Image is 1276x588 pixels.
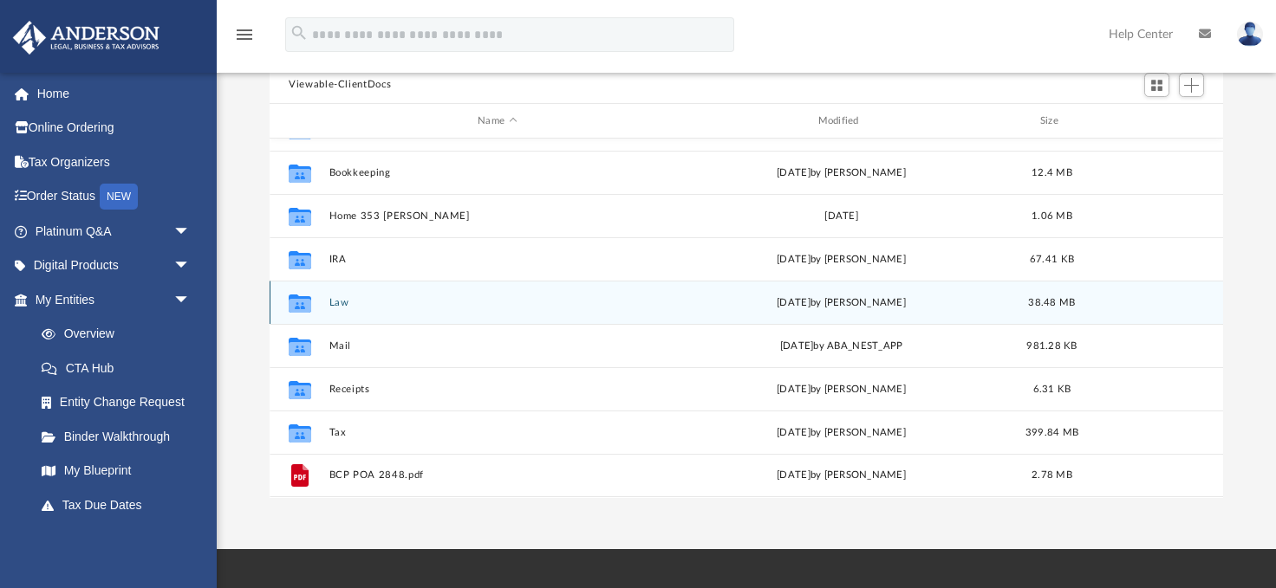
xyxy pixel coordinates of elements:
span: 38.48 MB [1029,298,1076,307]
a: Order StatusNEW [12,179,217,215]
a: Overview [24,317,217,352]
div: Name [329,113,666,129]
a: My [PERSON_NAME] Teamarrow_drop_down [12,522,208,578]
div: Modified [673,113,1010,129]
span: arrow_drop_down [173,522,208,558]
div: NEW [100,184,138,210]
a: My Entitiesarrow_drop_down [12,282,217,317]
span: 67.41 KB [1030,255,1074,264]
button: BCP POA 2848.pdf [329,470,666,481]
span: 399.84 MB [1025,428,1078,437]
div: [DATE] by [PERSON_NAME] [674,382,1010,397]
a: CTA Hub [24,351,217,385]
i: menu [234,24,255,45]
div: [DATE] by [PERSON_NAME] [674,425,1010,441]
img: Anderson Advisors Platinum Portal [8,21,165,55]
img: User Pic [1237,22,1263,47]
a: Tax Organizers [12,145,217,179]
button: Bookkeeping [329,167,666,178]
a: Binder Walkthrough [24,419,217,454]
span: arrow_drop_down [173,214,208,249]
a: Entity Change Request [24,385,217,420]
a: Digital Productsarrow_drop_down [12,249,217,283]
button: Switch to Grid View [1144,73,1170,97]
div: [DATE] by [PERSON_NAME] [674,252,1010,268]
span: arrow_drop_down [173,282,208,318]
a: My Blueprint [24,454,208,488]
div: [DATE] [674,209,1010,224]
div: grid [270,139,1223,497]
button: Mail [329,340,666,352]
a: menu [234,33,255,45]
span: 12.4 MB [1032,168,1072,178]
a: Home [12,76,217,111]
button: Tax [329,427,666,438]
span: arrow_drop_down [173,249,208,284]
div: [DATE] by [PERSON_NAME] [674,295,1010,311]
button: Viewable-ClientDocs [289,77,391,93]
a: Tax Due Dates [24,488,217,522]
a: Platinum Q&Aarrow_drop_down [12,214,217,249]
i: search [290,23,309,42]
div: [DATE] by [PERSON_NAME] [674,165,1010,181]
div: id [277,113,321,129]
button: Add [1179,73,1205,97]
button: Home 353 [PERSON_NAME] [329,210,666,222]
button: Law [329,297,666,308]
button: IRA [329,254,666,265]
div: [DATE] by ABA_NEST_APP [674,339,1010,354]
div: [DATE] by [PERSON_NAME] [674,468,1010,484]
a: Online Ordering [12,111,217,145]
button: Receipts [329,384,666,395]
span: 981.28 KB [1026,341,1077,351]
span: 2.78 MB [1032,471,1072,481]
span: 1.06 MB [1032,211,1072,221]
div: id [1094,113,1215,129]
span: 6.31 KB [1033,384,1071,394]
div: Size [1018,113,1087,129]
